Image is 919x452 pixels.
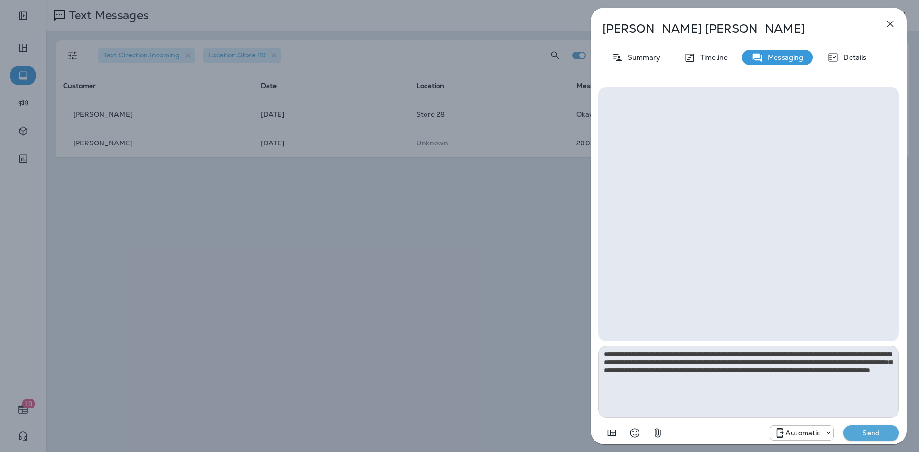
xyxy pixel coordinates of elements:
p: Automatic [785,429,820,437]
button: Add in a premade template [602,423,621,442]
button: Send [843,425,899,441]
p: Summary [623,54,660,61]
p: [PERSON_NAME] [PERSON_NAME] [602,22,863,35]
p: Messaging [763,54,803,61]
p: Timeline [695,54,728,61]
p: Send [851,429,891,437]
button: Select an emoji [625,423,644,442]
p: Details [839,54,866,61]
